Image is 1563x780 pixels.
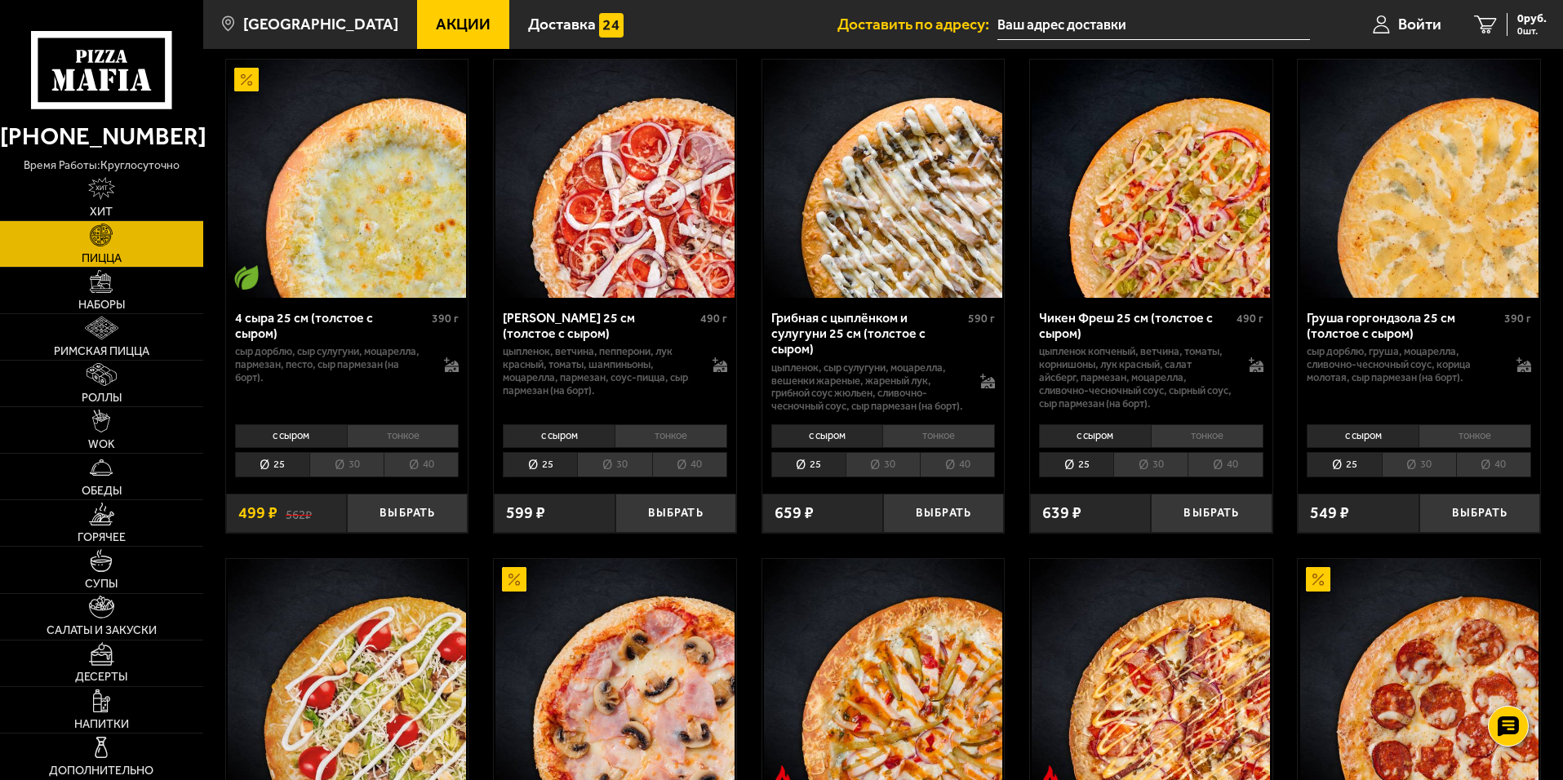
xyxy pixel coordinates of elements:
[615,424,727,447] li: тонкое
[1039,345,1232,410] p: цыпленок копченый, ветчина, томаты, корнишоны, лук красный, салат айсберг, пармезан, моцарелла, с...
[286,505,312,521] s: 562 ₽
[771,310,965,357] div: Грибная с цыплёнком и сулугуни 25 см (толстое с сыром)
[1504,312,1531,326] span: 390 г
[771,361,965,414] p: цыпленок, сыр сулугуни, моцарелла, вешенки жареные, жареный лук, грибной соус Жюльен, сливочно-че...
[503,310,696,341] div: [PERSON_NAME] 25 см (толстое с сыром)
[309,452,384,477] li: 30
[1456,452,1531,477] li: 40
[228,60,466,298] img: 4 сыра 25 см (толстое с сыром)
[846,452,920,477] li: 30
[1307,310,1500,341] div: Груша горгондзола 25 см (толстое с сыром)
[1306,567,1330,592] img: Акционный
[1398,16,1441,32] span: Войти
[1151,424,1263,447] li: тонкое
[432,312,459,326] span: 390 г
[1030,60,1272,298] a: Чикен Фреш 25 см (толстое с сыром)
[75,671,127,683] span: Десерты
[920,452,995,477] li: 40
[82,392,122,404] span: Роллы
[599,13,624,38] img: 15daf4d41897b9f0e9f617042186c801.svg
[837,16,997,32] span: Доставить по адресу:
[235,424,347,447] li: с сыром
[78,532,126,543] span: Горячее
[764,60,1002,298] img: Грибная с цыплёнком и сулугуни 25 см (толстое с сыром)
[347,424,460,447] li: тонкое
[1113,452,1188,477] li: 30
[1298,60,1540,298] a: Груша горгондзола 25 см (толстое с сыром)
[1517,26,1547,36] span: 0 шт.
[235,310,428,341] div: 4 сыра 25 см (толстое с сыром)
[1039,424,1151,447] li: с сыром
[1419,494,1540,534] button: Выбрать
[347,494,468,534] button: Выбрать
[1517,13,1547,24] span: 0 руб.
[1307,452,1381,477] li: 25
[49,765,153,777] span: Дополнительно
[85,578,118,590] span: Супы
[883,494,1004,534] button: Выбрать
[502,567,526,592] img: Акционный
[1032,60,1270,298] img: Чикен Фреш 25 см (толстое с сыром)
[1039,452,1113,477] li: 25
[615,494,736,534] button: Выбрать
[1382,452,1456,477] li: 30
[1151,494,1272,534] button: Выбрать
[495,60,734,298] img: Петровская 25 см (толстое с сыром)
[234,265,259,290] img: Вегетарианское блюдо
[88,439,115,450] span: WOK
[1039,310,1232,341] div: Чикен Фреш 25 см (толстое с сыром)
[384,452,459,477] li: 40
[1307,345,1500,384] p: сыр дорблю, груша, моцарелла, сливочно-чесночный соус, корица молотая, сыр пармезан (на борт).
[506,505,545,521] span: 599 ₽
[1300,60,1539,298] img: Груша горгондзола 25 см (толстое с сыром)
[700,312,727,326] span: 490 г
[1310,505,1349,521] span: 549 ₽
[226,60,468,298] a: АкционныйВегетарианское блюдо4 сыра 25 см (толстое с сыром)
[968,312,995,326] span: 590 г
[78,299,125,311] span: Наборы
[1188,452,1263,477] li: 40
[775,505,814,521] span: 659 ₽
[235,345,428,384] p: сыр дорблю, сыр сулугуни, моцарелла, пармезан, песто, сыр пармезан (на борт).
[503,424,615,447] li: с сыром
[1042,505,1081,521] span: 639 ₽
[577,452,651,477] li: 30
[652,452,727,477] li: 40
[503,345,696,397] p: цыпленок, ветчина, пепперони, лук красный, томаты, шампиньоны, моцарелла, пармезан, соус-пицца, с...
[82,485,122,497] span: Обеды
[771,424,883,447] li: с сыром
[503,452,577,477] li: 25
[47,625,157,636] span: Салаты и закуски
[243,16,398,32] span: [GEOGRAPHIC_DATA]
[1237,312,1263,326] span: 490 г
[1419,424,1531,447] li: тонкое
[82,253,122,264] span: Пицца
[997,10,1310,40] input: Ваш адрес доставки
[90,206,113,218] span: Хит
[74,719,129,730] span: Напитки
[54,346,149,357] span: Римская пицца
[234,68,259,92] img: Акционный
[494,60,736,298] a: Петровская 25 см (толстое с сыром)
[235,452,309,477] li: 25
[528,16,596,32] span: Доставка
[882,424,995,447] li: тонкое
[1307,424,1419,447] li: с сыром
[436,16,491,32] span: Акции
[762,60,1005,298] a: Грибная с цыплёнком и сулугуни 25 см (толстое с сыром)
[238,505,278,521] span: 499 ₽
[771,452,846,477] li: 25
